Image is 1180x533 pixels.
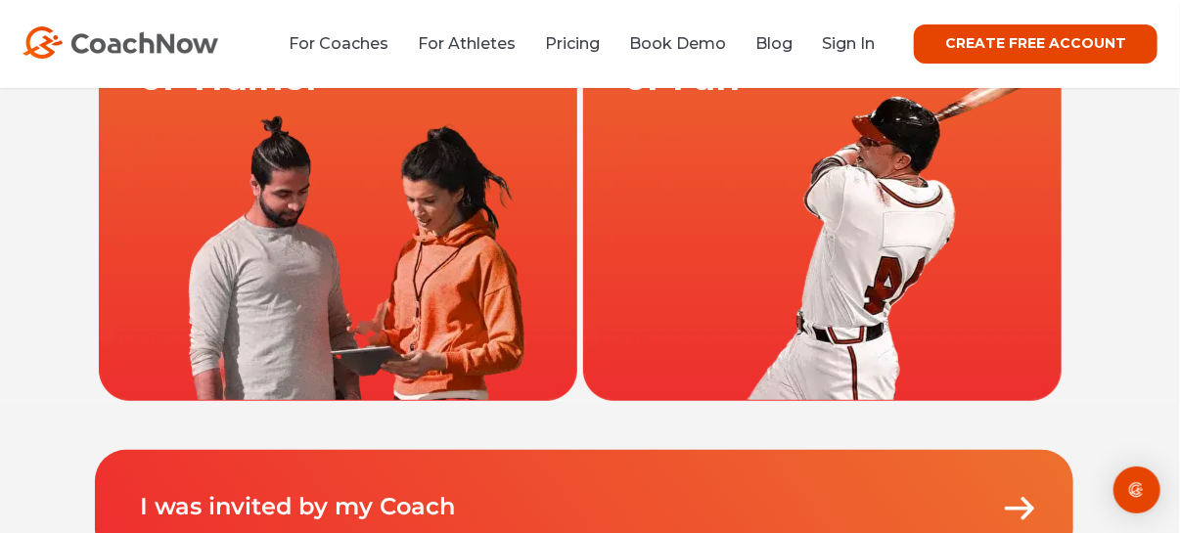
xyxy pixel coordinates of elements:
a: Sign In [822,34,875,53]
a: For Athletes [418,34,516,53]
a: Book Demo [629,34,726,53]
img: CoachNow Logo [23,26,218,59]
a: I was invited by my Coach [140,492,455,520]
a: For Coaches [289,34,388,53]
img: Arrow.png [1000,489,1039,528]
a: Pricing [545,34,600,53]
a: Blog [755,34,793,53]
a: CREATE FREE ACCOUNT [914,24,1157,64]
div: Open Intercom Messenger [1113,466,1160,513]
